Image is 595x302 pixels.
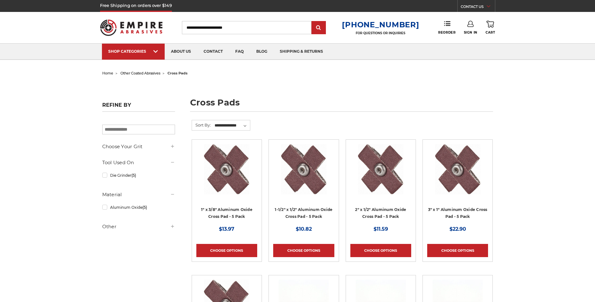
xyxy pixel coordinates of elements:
[281,144,327,194] img: Abrasive Cross Pad
[102,170,175,181] a: Die Grinder(5)
[464,30,477,35] span: Sign In
[102,223,175,230] h5: Other
[201,207,252,219] a: 1" x 3/8" Aluminum Oxide Cross Pad - 5 Pack
[204,144,249,194] img: Abrasive Cross Pad
[273,144,334,205] a: Abrasive Cross Pad
[196,244,257,257] a: Choose Options
[438,21,455,34] a: Reorder
[350,244,411,257] a: Choose Options
[342,31,419,35] p: FOR QUESTIONS OR INQUIRIES
[461,3,495,12] a: CONTACT US
[275,207,332,219] a: 1-1/2" x 1/2" Aluminum Oxide Cross Pad - 5 Pack
[219,226,234,232] span: $13.97
[486,21,495,35] a: Cart
[342,20,419,29] a: [PHONE_NUMBER]
[167,71,188,75] span: cross pads
[196,144,257,205] a: Abrasive Cross Pad
[296,226,312,232] span: $10.82
[102,71,113,75] a: home
[427,244,488,257] a: Choose Options
[120,71,160,75] a: other coated abrasives
[192,120,211,130] label: Sort By:
[102,102,175,112] h5: Refine by
[131,173,136,178] span: (5)
[438,30,455,35] span: Reorder
[190,98,493,112] h1: cross pads
[108,49,158,54] div: SHOP CATEGORIES
[273,244,334,257] a: Choose Options
[229,44,250,60] a: faq
[102,202,175,213] a: Aluminum Oxide(5)
[358,144,403,194] img: Abrasive Cross Pad
[428,207,487,219] a: 3" x 1" Aluminum Oxide Cross Pad - 5 Pack
[427,144,488,205] a: Abrasive Cross Pad
[449,226,466,232] span: $22.90
[214,121,250,130] select: Sort By:
[350,144,411,205] a: Abrasive Cross Pad
[435,144,481,194] img: Abrasive Cross Pad
[374,226,388,232] span: $11.59
[165,44,197,60] a: about us
[102,159,175,166] h5: Tool Used On
[197,44,229,60] a: contact
[100,15,163,40] img: Empire Abrasives
[142,205,147,210] span: (5)
[250,44,274,60] a: blog
[102,191,175,198] h5: Material
[312,22,325,34] input: Submit
[355,207,406,219] a: 2" x 1/2" Aluminum Oxide Cross Pad - 5 Pack
[274,44,329,60] a: shipping & returns
[102,143,175,150] h5: Choose Your Grit
[486,30,495,35] span: Cart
